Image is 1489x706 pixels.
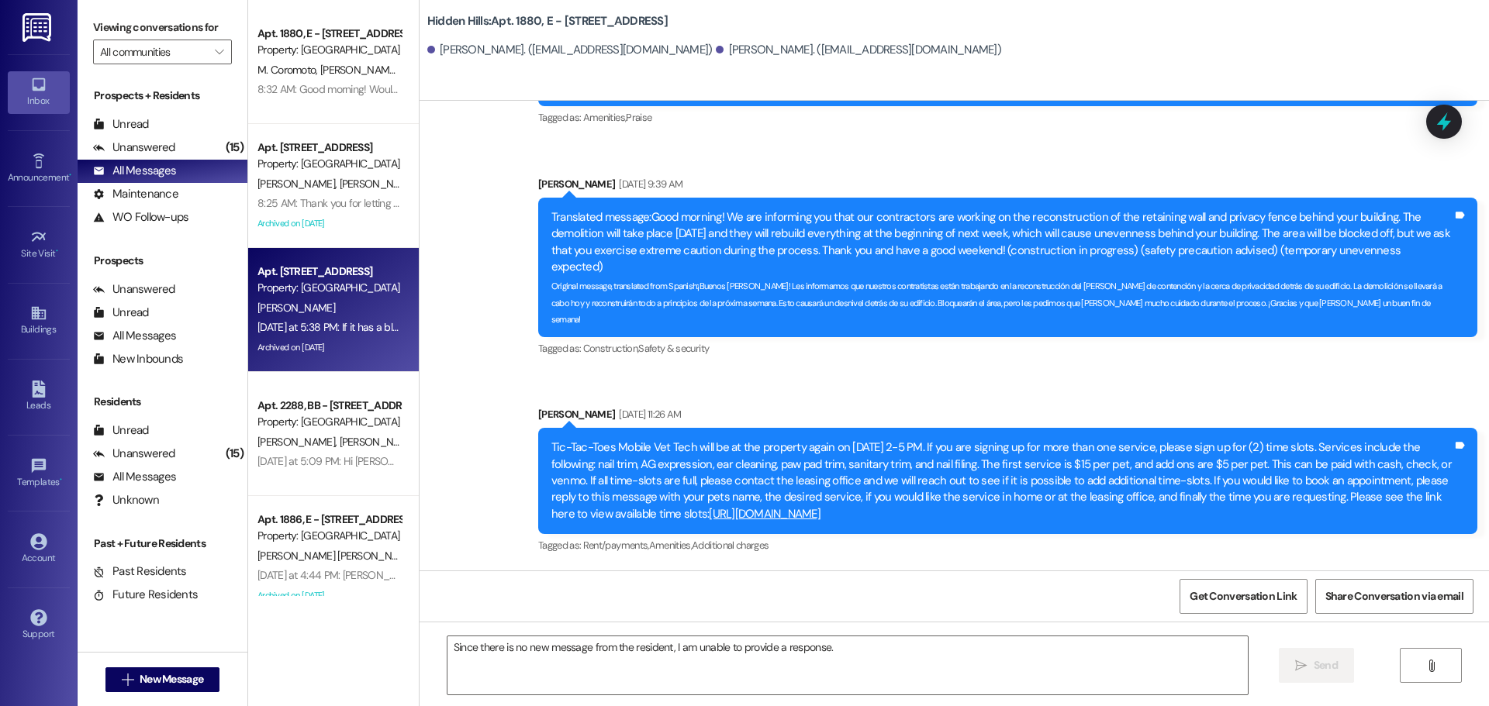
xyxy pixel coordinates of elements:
div: Apt. 1880, E - [STREET_ADDRESS] [257,26,401,42]
button: Send [1279,648,1354,683]
div: Property: [GEOGRAPHIC_DATA] [257,280,401,296]
a: Site Visit • [8,224,70,266]
div: New Inbounds [93,351,183,367]
div: Apt. [STREET_ADDRESS] [257,139,401,156]
div: Tagged as: [538,534,1477,556]
div: Apt. 2288, BB - [STREET_ADDRESS] [257,398,401,414]
div: 8:32 AM: Good morning! Would there be a time [DATE] that [PERSON_NAME] and I could stop by to che... [257,82,885,96]
i:  [215,46,223,58]
span: Send [1314,657,1338,673]
a: Support [8,604,70,646]
span: New Message [140,671,203,687]
span: Share Conversation via email [1325,588,1463,604]
i:  [1295,660,1307,672]
span: Construction , [583,342,639,355]
div: [PERSON_NAME] [538,406,1477,428]
span: [PERSON_NAME] [PERSON_NAME] [257,549,415,563]
div: Apt. 1886, E - [STREET_ADDRESS] [257,511,401,528]
div: Archived on [DATE] [256,338,402,357]
button: Get Conversation Link [1180,579,1307,614]
div: [PERSON_NAME]. ([EMAIL_ADDRESS][DOMAIN_NAME]) [716,42,1001,58]
span: [PERSON_NAME] [339,435,416,449]
span: • [69,170,71,181]
div: Tic-Tac-Toes Mobile Vet Tech will be at the property again on [DATE] 2-5 PM. If you are signing u... [551,439,1453,522]
div: Residents [78,394,247,410]
span: [PERSON_NAME] [PERSON_NAME] [320,63,478,77]
span: Amenities , [649,539,693,552]
span: [PERSON_NAME] [257,435,340,449]
div: Past Residents [93,563,187,580]
div: Unread [93,116,149,133]
div: Unanswered [93,139,175,156]
div: Apt. [STREET_ADDRESS] [257,263,401,280]
span: • [60,474,62,485]
span: Safety & security [638,342,709,355]
span: Amenities , [583,111,627,124]
div: Unanswered [93,281,175,298]
div: Property: [GEOGRAPHIC_DATA] [257,528,401,544]
div: Property: [GEOGRAPHIC_DATA] [257,156,401,172]
button: Share Conversation via email [1315,579,1473,614]
div: All Messages [93,328,176,344]
b: Hidden Hills: Apt. 1880, E - [STREET_ADDRESS] [427,13,668,29]
input: All communities [100,40,207,64]
div: Unanswered [93,446,175,462]
div: Tagged as: [538,337,1477,360]
a: Buildings [8,300,70,342]
div: [PERSON_NAME]. ([EMAIL_ADDRESS][DOMAIN_NAME]) [427,42,713,58]
div: Property: [GEOGRAPHIC_DATA] [257,42,401,58]
div: [DATE] at 5:38 PM: If it has a blue fish keychain or if the key is grogu (sp??) from the mandalor... [257,320,1009,334]
div: [DATE] at 4:44 PM: [PERSON_NAME] # 1886 [257,568,455,582]
div: WO Follow-ups [93,209,188,226]
div: Archived on [DATE] [256,214,402,233]
a: Leads [8,376,70,418]
div: [DATE] at 5:09 PM: Hi [PERSON_NAME]! Sorry about that, im out of state on vacation and [PERSON_NA... [257,454,1332,468]
a: Account [8,529,70,570]
div: [PERSON_NAME] [538,176,1477,198]
span: [PERSON_NAME] [257,177,340,191]
div: (15) [222,136,247,160]
a: Templates • [8,453,70,494]
textarea: Since there is no new message from the resident, I am unable to provide a response. [447,636,1248,694]
div: All Messages [93,469,176,485]
div: Unknown [93,492,159,508]
span: • [56,246,58,257]
div: Prospects [78,253,247,269]
a: Inbox [8,71,70,113]
span: Praise [626,111,651,124]
button: New Message [105,667,220,692]
span: [PERSON_NAME] [339,177,416,191]
div: Prospects + Residents [78,88,247,104]
div: [DATE] 11:26 AM [615,406,681,422]
label: Viewing conversations for [93,15,232,40]
div: Unread [93,422,149,439]
div: [DATE] 9:39 AM [615,176,682,192]
span: M. Coromoto [257,63,320,77]
a: [URL][DOMAIN_NAME] [709,506,821,522]
div: Unread [93,305,149,321]
div: Past + Future Residents [78,536,247,552]
div: (15) [222,442,247,466]
span: Rent/payments , [583,539,649,552]
i:  [1425,660,1437,672]
div: 8:25 AM: Thank you for letting us know! [257,196,434,210]
div: Future Residents [93,587,198,603]
div: Property: [GEOGRAPHIC_DATA] [257,414,401,430]
div: Tagged as: [538,106,1477,129]
span: Additional charges [692,539,769,552]
div: Maintenance [93,186,178,202]
i:  [122,673,133,686]
span: Get Conversation Link [1190,588,1297,604]
div: Translated message: Good morning! We are informing you that our contractors are working on the re... [551,209,1453,276]
img: ResiDesk Logo [22,13,54,42]
sub: Original message, translated from Spanish : ¡Buenos [PERSON_NAME]! Les informamos que nuestros co... [551,281,1442,325]
div: All Messages [93,163,176,179]
div: Archived on [DATE] [256,586,402,605]
span: [PERSON_NAME] [257,301,335,315]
